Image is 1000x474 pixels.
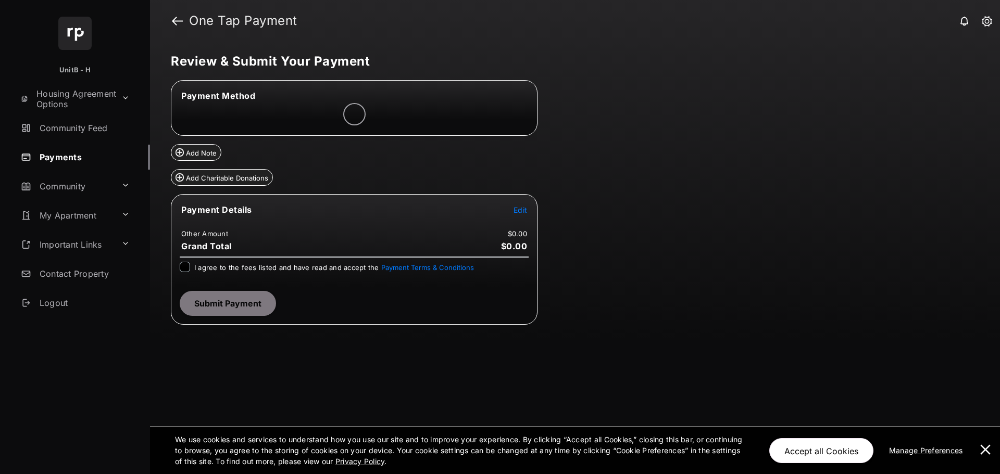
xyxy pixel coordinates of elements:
td: Other Amount [181,229,229,238]
a: Payments [17,145,150,170]
td: $0.00 [507,229,528,238]
p: UnitB - H [59,65,91,75]
span: Payment Method [181,91,255,101]
span: Grand Total [181,241,232,251]
button: Submit Payment [180,291,276,316]
a: My Apartment [17,203,117,228]
u: Manage Preferences [889,446,967,455]
button: Edit [514,204,527,215]
a: Logout [17,290,150,315]
h5: Review & Submit Your Payment [171,55,971,68]
a: Important Links [17,232,117,257]
span: I agree to the fees listed and have read and accept the [194,263,474,272]
span: $0.00 [501,241,528,251]
button: Add Charitable Donations [171,169,273,186]
button: I agree to the fees listed and have read and accept the [381,263,474,272]
img: svg+xml;base64,PHN2ZyB4bWxucz0iaHR0cDovL3d3dy53My5vcmcvMjAwMC9zdmciIHdpZHRoPSI2NCIgaGVpZ2h0PSI2NC... [58,17,92,50]
button: Add Note [171,144,221,161]
strong: One Tap Payment [189,15,297,27]
a: Housing Agreement Options [17,86,117,111]
u: Privacy Policy [335,457,384,466]
a: Contact Property [17,261,150,286]
a: Community Feed [17,116,150,140]
span: Edit [514,206,527,214]
a: Community [17,174,117,199]
p: We use cookies and services to understand how you use our site and to improve your experience. By... [175,434,747,467]
span: Payment Details [181,204,252,215]
button: Accept all Cookies [769,438,873,463]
